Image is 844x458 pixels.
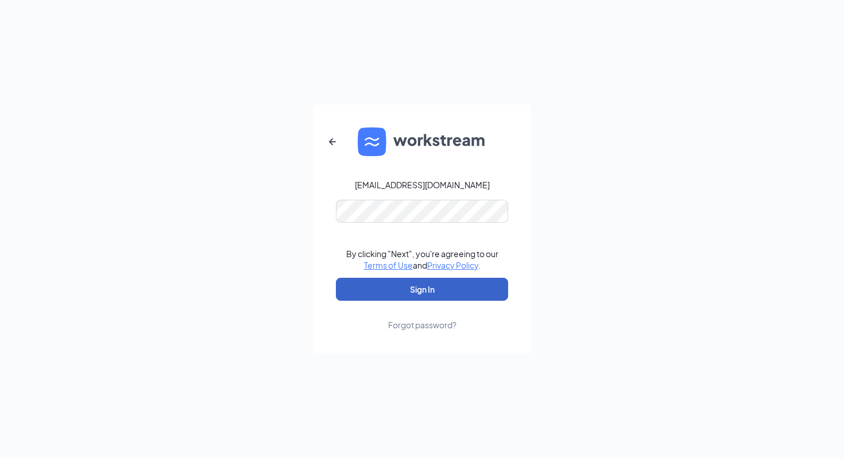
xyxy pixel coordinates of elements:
[355,179,490,191] div: [EMAIL_ADDRESS][DOMAIN_NAME]
[388,319,456,331] div: Forgot password?
[388,301,456,331] a: Forgot password?
[346,248,498,271] div: By clicking "Next", you're agreeing to our and .
[319,128,346,156] button: ArrowLeftNew
[427,260,478,270] a: Privacy Policy
[326,135,339,149] svg: ArrowLeftNew
[364,260,413,270] a: Terms of Use
[358,127,486,156] img: WS logo and Workstream text
[336,278,508,301] button: Sign In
